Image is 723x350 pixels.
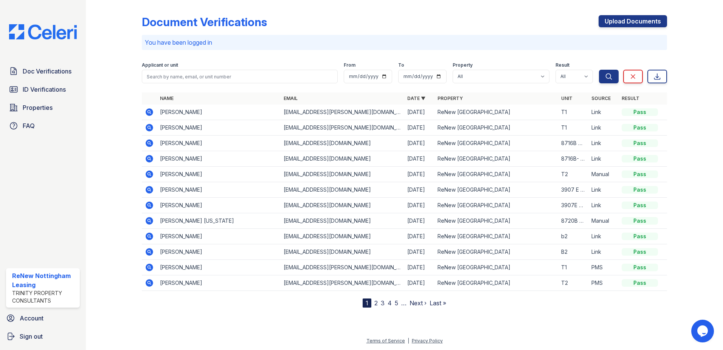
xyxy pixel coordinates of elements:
div: Pass [622,170,658,178]
td: [EMAIL_ADDRESS][DOMAIN_NAME] [281,136,404,151]
td: ReNew [GEOGRAPHIC_DATA] [434,213,558,229]
td: ReNew [GEOGRAPHIC_DATA] [434,136,558,151]
td: [DATE] [404,182,434,198]
td: [PERSON_NAME] [157,260,281,275]
td: Link [588,105,619,120]
td: [PERSON_NAME] [157,244,281,260]
a: 4 [388,299,392,307]
td: Link [588,198,619,213]
td: Manual [588,167,619,182]
td: T2 [558,167,588,182]
div: 1 [363,298,371,308]
a: Properties [6,100,80,115]
td: 8720B T-1 [558,213,588,229]
td: [PERSON_NAME] [157,182,281,198]
td: [EMAIL_ADDRESS][PERSON_NAME][DOMAIN_NAME] [281,105,404,120]
td: Link [588,182,619,198]
a: Next › [410,299,427,307]
td: ReNew [GEOGRAPHIC_DATA] [434,244,558,260]
td: [PERSON_NAME] [157,151,281,167]
label: Applicant or unit [142,62,178,68]
td: ReNew [GEOGRAPHIC_DATA] [434,182,558,198]
span: Account [20,314,43,323]
td: [DATE] [404,229,434,244]
div: Pass [622,155,658,162]
div: ReNew Nottingham Leasing [12,271,77,289]
td: Manual [588,213,619,229]
td: 3907 E B-2 [558,182,588,198]
a: Property [438,95,463,101]
p: You have been logged in [145,38,664,47]
a: Account [3,311,83,326]
div: Pass [622,233,658,240]
div: Pass [622,248,658,256]
td: [PERSON_NAME] [157,198,281,213]
td: [DATE] [404,167,434,182]
a: 3 [381,299,385,307]
td: Link [588,120,619,136]
td: T1 [558,105,588,120]
a: Name [160,95,174,101]
td: [EMAIL_ADDRESS][DOMAIN_NAME] [281,182,404,198]
td: [DATE] [404,275,434,291]
td: [DATE] [404,136,434,151]
td: [DATE] [404,260,434,275]
div: Pass [622,124,658,131]
div: Pass [622,108,658,116]
td: [EMAIL_ADDRESS][DOMAIN_NAME] [281,213,404,229]
a: Sign out [3,329,83,344]
td: [EMAIL_ADDRESS][DOMAIN_NAME] [281,151,404,167]
td: [DATE] [404,244,434,260]
td: [PERSON_NAME] [157,167,281,182]
td: ReNew [GEOGRAPHIC_DATA] [434,120,558,136]
td: [DATE] [404,198,434,213]
td: 3907E B-2 [558,198,588,213]
td: [EMAIL_ADDRESS][DOMAIN_NAME] [281,244,404,260]
td: b2 [558,229,588,244]
img: CE_Logo_Blue-a8612792a0a2168367f1c8372b55b34899dd931a85d93a1a3d3e32e68fde9ad4.png [3,24,83,39]
td: Link [588,229,619,244]
span: Doc Verifications [23,67,71,76]
div: Document Verifications [142,15,267,29]
div: Pass [622,217,658,225]
a: Privacy Policy [412,338,443,344]
span: Sign out [20,332,43,341]
td: [EMAIL_ADDRESS][DOMAIN_NAME] [281,229,404,244]
div: Trinity Property Consultants [12,289,77,305]
td: Link [588,136,619,151]
td: [EMAIL_ADDRESS][DOMAIN_NAME] [281,198,404,213]
td: T2 [558,275,588,291]
td: [DATE] [404,213,434,229]
td: PMS [588,260,619,275]
td: T1 [558,260,588,275]
td: [DATE] [404,120,434,136]
td: [PERSON_NAME] [157,105,281,120]
td: Link [588,244,619,260]
label: Result [555,62,569,68]
td: ReNew [GEOGRAPHIC_DATA] [434,260,558,275]
div: Pass [622,264,658,271]
td: [PERSON_NAME] [157,136,281,151]
td: [EMAIL_ADDRESS][PERSON_NAME][DOMAIN_NAME] [281,260,404,275]
td: ReNew [GEOGRAPHIC_DATA] [434,229,558,244]
div: | [408,338,409,344]
a: Date ▼ [407,95,425,101]
td: 8716B APTB2 [558,136,588,151]
span: ID Verifications [23,85,66,94]
label: Property [453,62,473,68]
td: 8716B- AptB-2 [558,151,588,167]
td: ReNew [GEOGRAPHIC_DATA] [434,275,558,291]
td: PMS [588,275,619,291]
a: Last » [430,299,446,307]
label: To [398,62,404,68]
td: ReNew [GEOGRAPHIC_DATA] [434,105,558,120]
a: 5 [395,299,398,307]
td: [EMAIL_ADDRESS][DOMAIN_NAME] [281,167,404,182]
td: [DATE] [404,105,434,120]
a: Source [591,95,611,101]
td: [EMAIL_ADDRESS][PERSON_NAME][DOMAIN_NAME] [281,275,404,291]
td: [DATE] [404,151,434,167]
iframe: chat widget [691,320,715,342]
td: T1 [558,120,588,136]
